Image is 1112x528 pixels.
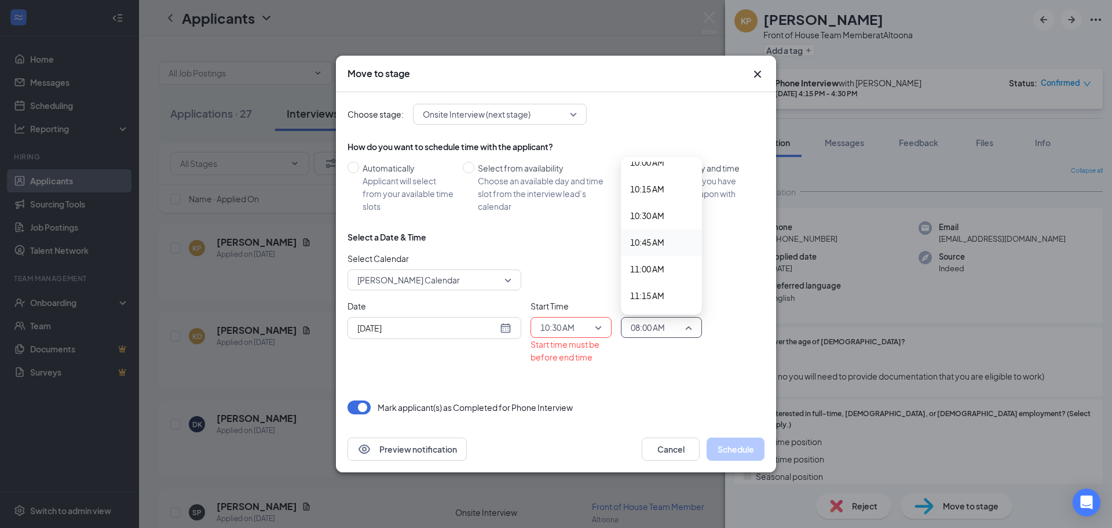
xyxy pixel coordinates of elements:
[531,338,612,363] div: Start time must be before end time
[348,252,521,265] span: Select Calendar
[348,108,404,121] span: Choose stage:
[363,162,453,174] div: Automatically
[478,162,615,174] div: Select from availability
[630,183,664,195] span: 10:15 AM
[630,236,664,249] span: 10:45 AM
[423,105,531,123] span: Onsite Interview (next stage)
[540,319,575,336] span: 10:30 AM
[1073,489,1100,516] div: Open Intercom Messenger
[531,300,612,312] span: Start Time
[630,289,664,302] span: 11:15 AM
[348,231,426,243] div: Select a Date & Time
[378,402,573,413] p: Mark applicant(s) as Completed for Phone Interview
[348,438,467,461] button: EyePreview notification
[357,322,498,334] input: Aug 28, 2025
[707,438,765,461] button: Schedule
[642,438,700,461] button: Cancel
[751,67,765,81] button: Close
[630,209,664,222] span: 10:30 AM
[348,300,521,312] span: Date
[357,271,460,289] span: [PERSON_NAME] Calendar
[630,156,664,169] span: 10:00 AM
[631,319,665,336] span: 08:00 AM
[363,174,453,213] div: Applicant will select from your available time slots
[630,263,664,275] span: 11:00 AM
[357,442,371,456] svg: Eye
[348,67,410,80] h3: Move to stage
[348,141,765,152] div: How do you want to schedule time with the applicant?
[478,174,615,213] div: Choose an available day and time slot from the interview lead’s calendar
[751,67,765,81] svg: Cross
